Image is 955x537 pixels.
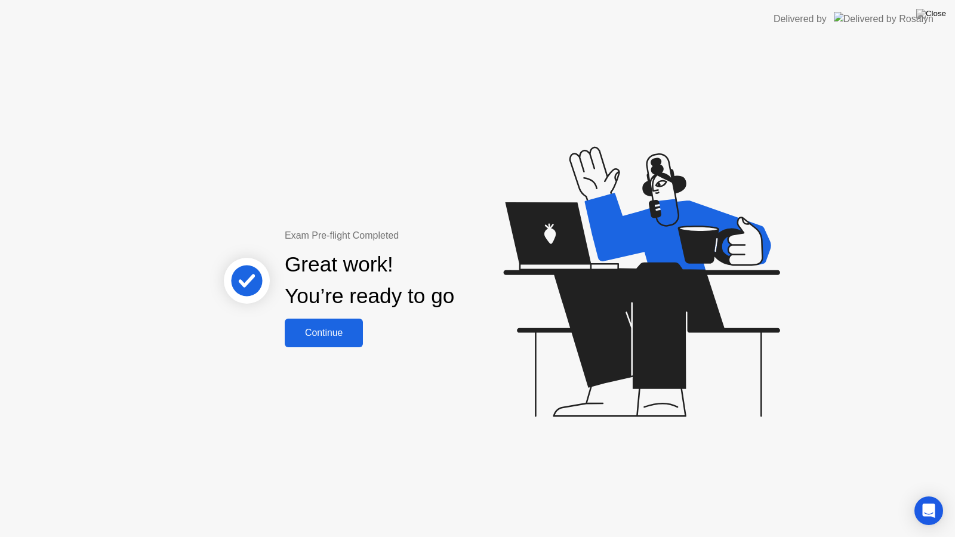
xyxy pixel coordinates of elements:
[914,496,943,525] div: Open Intercom Messenger
[834,12,934,26] img: Delivered by Rosalyn
[916,9,946,18] img: Close
[285,229,531,243] div: Exam Pre-flight Completed
[285,249,454,312] div: Great work! You’re ready to go
[774,12,827,26] div: Delivered by
[288,328,359,338] div: Continue
[285,319,363,347] button: Continue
